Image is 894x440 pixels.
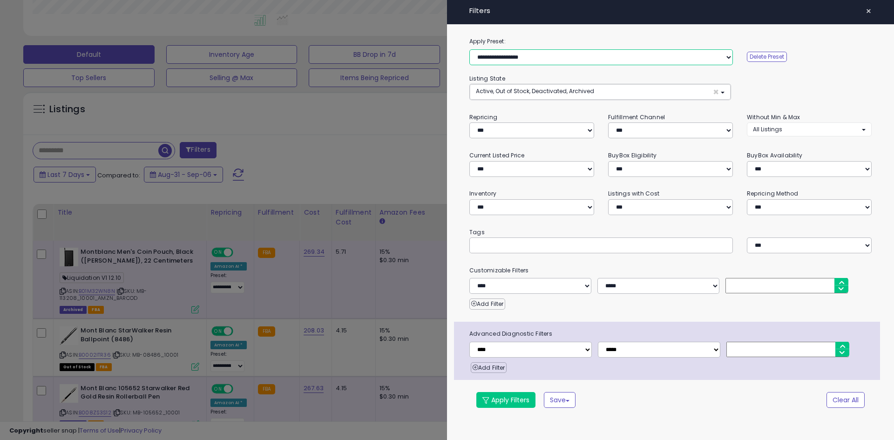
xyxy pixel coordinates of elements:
button: Apply Filters [476,392,535,408]
button: Active, Out of Stock, Deactivated, Archived × [470,84,731,100]
button: Save [544,392,576,408]
small: Repricing [469,113,497,121]
small: Listing State [469,74,505,82]
span: Advanced Diagnostic Filters [462,329,880,339]
button: × [862,5,875,18]
button: Add Filter [469,298,505,310]
span: Active, Out of Stock, Deactivated, Archived [476,87,594,95]
span: × [866,5,872,18]
label: Apply Preset: [462,36,879,47]
small: BuyBox Availability [747,151,802,159]
button: Delete Preset [747,52,787,62]
h4: Filters [469,7,872,15]
small: Listings with Cost [608,190,659,197]
small: Without Min & Max [747,113,800,121]
small: Inventory [469,190,496,197]
small: Customizable Filters [462,265,879,276]
button: Add Filter [471,362,507,373]
button: All Listings [747,122,872,136]
small: Repricing Method [747,190,799,197]
small: BuyBox Eligibility [608,151,657,159]
small: Tags [462,227,879,237]
button: Clear All [826,392,865,408]
small: Fulfillment Channel [608,113,665,121]
small: Current Listed Price [469,151,524,159]
span: × [713,87,719,97]
span: All Listings [753,125,782,133]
